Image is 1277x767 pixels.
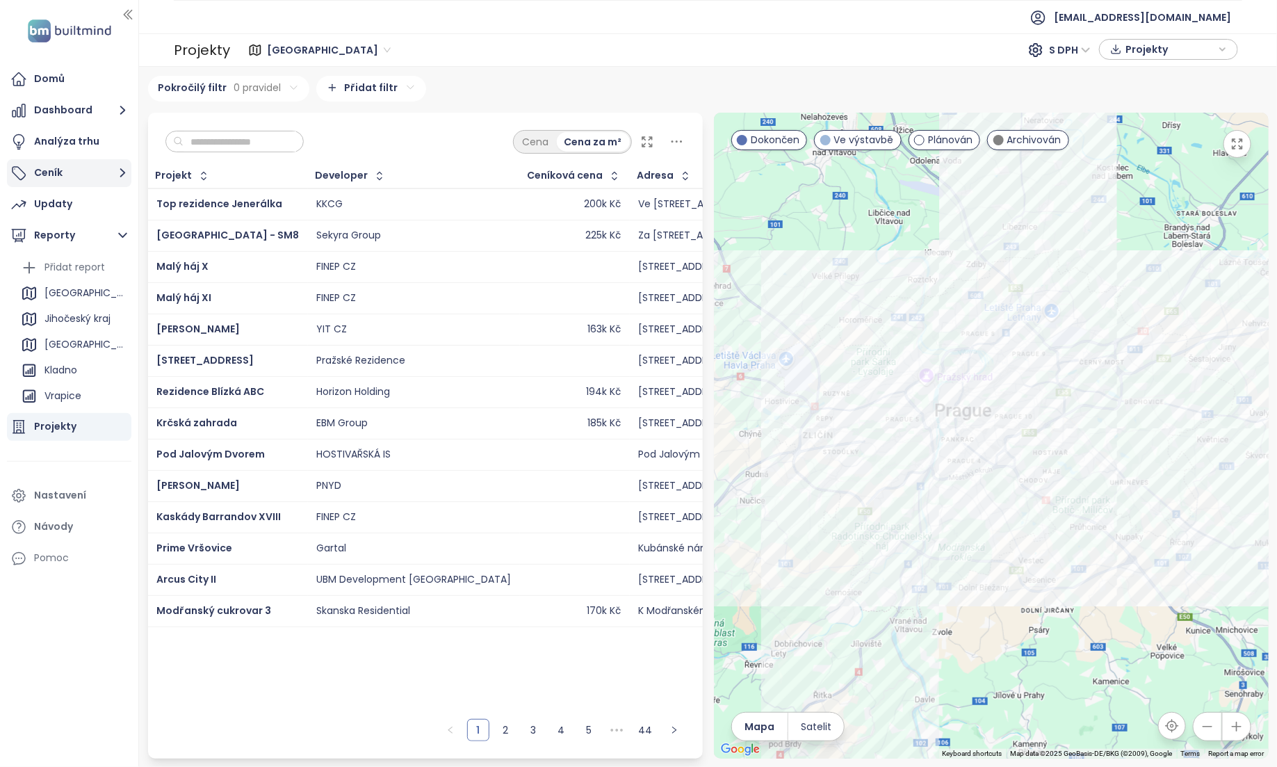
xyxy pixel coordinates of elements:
[1007,132,1062,147] span: Archivován
[638,605,808,617] div: K Modřanskému [STREET_ADDRESS]
[7,544,131,572] div: Pomoc
[638,480,728,492] div: [STREET_ADDRESS]
[1181,750,1201,757] a: Terms (opens in new tab)
[316,542,346,555] div: Gartal
[638,417,728,430] div: [STREET_ADDRESS]
[316,198,343,211] div: KKCG
[943,749,1002,759] button: Keyboard shortcuts
[156,197,282,211] a: Top rezidence Jenerálka
[156,447,265,461] a: Pod Jalovým Dvorem
[717,741,763,759] img: Google
[1054,1,1231,34] span: [EMAIL_ADDRESS][DOMAIN_NAME]
[638,261,728,273] div: [STREET_ADDRESS]
[579,720,600,741] a: 5
[44,284,124,302] div: [GEOGRAPHIC_DATA]
[446,726,455,734] span: left
[1049,40,1091,60] span: S DPH
[638,355,728,367] div: [STREET_ADDRESS]
[316,171,368,180] div: Developer
[528,171,603,180] div: Ceníková cena
[557,132,630,152] div: Cena za m²
[156,510,281,524] a: Kaskády Barrandov XVIII
[634,719,658,741] li: 44
[745,719,774,734] span: Mapa
[663,719,685,741] button: right
[316,323,347,336] div: YIT CZ
[638,542,1039,555] div: Kubánské nám. 1333/6, 100 00 Praha 10-[GEOGRAPHIC_DATA], [GEOGRAPHIC_DATA]
[638,229,742,242] div: Za [STREET_ADDRESS]
[156,259,209,273] a: Malý háj X
[606,719,628,741] li: Následujících 5 stran
[17,385,128,407] div: Vrapice
[637,171,674,180] div: Adresa
[34,70,65,88] div: Domů
[316,417,368,430] div: EBM Group
[638,574,728,586] div: [STREET_ADDRESS]
[316,449,391,461] div: HOSTIVAŘSKÁ IS
[670,726,678,734] span: right
[439,719,462,741] button: left
[7,513,131,541] a: Návody
[7,128,131,156] a: Analýza trhu
[584,198,621,211] div: 200k Kč
[316,292,356,305] div: FINEP CZ
[267,40,391,60] span: Praha
[316,355,405,367] div: Pražské Rezidence
[156,604,271,617] span: Modřanský cukrovar 3
[586,386,621,398] div: 194k Kč
[587,323,621,336] div: 163k Kč
[439,719,462,741] li: Předchozí strana
[44,336,124,353] div: [GEOGRAPHIC_DATA]
[7,97,131,124] button: Dashboard
[587,605,621,617] div: 170k Kč
[316,480,341,492] div: PNYD
[156,322,240,336] a: [PERSON_NAME]
[156,171,193,180] div: Projekt
[801,719,831,734] span: Satelit
[7,65,131,93] a: Domů
[156,385,264,398] a: Rezidence Blízká ABC
[638,511,728,524] div: [STREET_ADDRESS]
[316,386,390,398] div: Horizon Holding
[638,449,792,461] div: Pod Jalovým [STREET_ADDRESS]
[17,282,128,305] div: [GEOGRAPHIC_DATA]
[34,418,76,435] div: Projekty
[156,541,232,555] span: Prime Vršovice
[551,719,573,741] li: 4
[523,719,545,741] li: 3
[156,228,299,242] a: [GEOGRAPHIC_DATA] - SM8
[17,257,128,279] div: Přidat report
[316,511,356,524] div: FINEP CZ
[587,417,621,430] div: 185k Kč
[156,572,216,586] a: Arcus City II
[467,719,489,741] li: 1
[156,416,237,430] a: Krčská zahrada
[515,132,557,152] div: Cena
[316,574,511,586] div: UBM Development [GEOGRAPHIC_DATA]
[7,222,131,250] button: Reporty
[585,229,621,242] div: 225k Kč
[156,353,254,367] a: [STREET_ADDRESS]
[1209,750,1264,757] a: Report a map error
[34,518,73,535] div: Návody
[17,334,128,356] div: [GEOGRAPHIC_DATA]
[1011,750,1173,757] span: Map data ©2025 GeoBasis-DE/BKG (©2009), Google
[156,478,240,492] a: [PERSON_NAME]
[17,308,128,330] div: Jihočeský kraj
[1107,39,1230,60] div: button
[635,720,657,741] a: 44
[34,133,99,150] div: Analýza trhu
[316,605,410,617] div: Skanska Residential
[468,720,489,741] a: 1
[551,720,572,741] a: 4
